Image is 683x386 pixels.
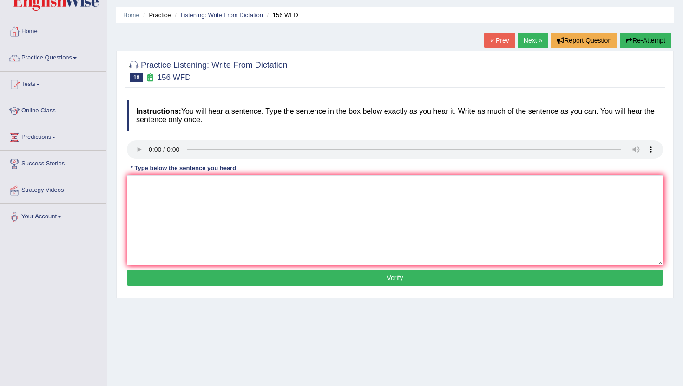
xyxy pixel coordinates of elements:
[180,12,263,19] a: Listening: Write From Dictation
[127,270,663,286] button: Verify
[136,107,181,115] b: Instructions:
[0,45,106,68] a: Practice Questions
[518,33,548,48] a: Next »
[123,12,139,19] a: Home
[0,151,106,174] a: Success Stories
[484,33,515,48] a: « Prev
[141,11,171,20] li: Practice
[130,73,143,82] span: 18
[0,72,106,95] a: Tests
[265,11,298,20] li: 156 WFD
[127,100,663,131] h4: You will hear a sentence. Type the sentence in the box below exactly as you hear it. Write as muc...
[0,19,106,42] a: Home
[145,73,155,82] small: Exam occurring question
[0,124,106,148] a: Predictions
[158,73,191,82] small: 156 WFD
[127,59,288,82] h2: Practice Listening: Write From Dictation
[0,177,106,201] a: Strategy Videos
[551,33,617,48] button: Report Question
[620,33,671,48] button: Re-Attempt
[0,98,106,121] a: Online Class
[0,204,106,227] a: Your Account
[127,164,240,172] div: * Type below the sentence you heard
